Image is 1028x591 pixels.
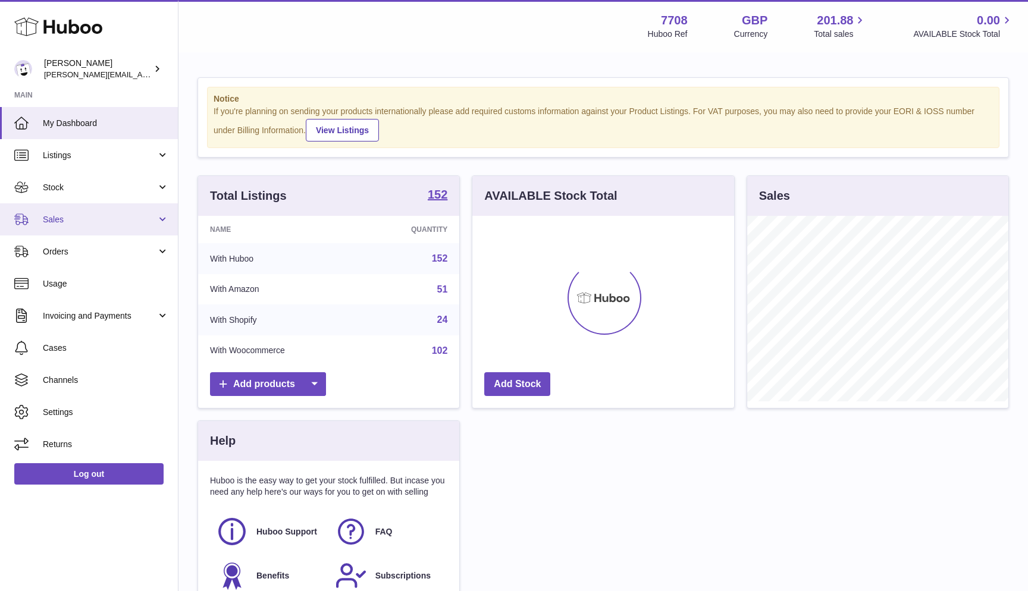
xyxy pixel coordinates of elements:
[335,515,442,548] a: FAQ
[43,278,169,290] span: Usage
[484,188,617,204] h3: AVAILABLE Stock Total
[256,570,289,581] span: Benefits
[198,243,361,274] td: With Huboo
[977,12,1000,29] span: 0.00
[759,188,790,204] h3: Sales
[214,93,993,105] strong: Notice
[734,29,768,40] div: Currency
[814,12,867,40] a: 201.88 Total sales
[198,335,361,366] td: With Woocommerce
[198,304,361,335] td: With Shopify
[306,119,379,142] a: View Listings
[913,29,1014,40] span: AVAILABLE Stock Total
[361,216,460,243] th: Quantity
[210,475,447,498] p: Huboo is the easy way to get your stock fulfilled. But incase you need any help here's our ways f...
[43,214,156,225] span: Sales
[648,29,688,40] div: Huboo Ref
[14,463,164,485] a: Log out
[437,284,448,294] a: 51
[43,150,156,161] span: Listings
[198,216,361,243] th: Name
[43,342,169,354] span: Cases
[256,526,317,537] span: Huboo Support
[43,439,169,450] span: Returns
[432,253,448,263] a: 152
[198,274,361,305] td: With Amazon
[43,375,169,386] span: Channels
[817,12,853,29] span: 201.88
[43,246,156,257] span: Orders
[44,70,239,79] span: [PERSON_NAME][EMAIL_ADDRESS][DOMAIN_NAME]
[214,106,993,142] div: If you're planning on sending your products internationally please add required customs informati...
[432,345,448,356] a: 102
[375,526,393,537] span: FAQ
[437,315,448,325] a: 24
[814,29,867,40] span: Total sales
[742,12,767,29] strong: GBP
[216,515,323,548] a: Huboo Support
[210,433,236,449] h3: Help
[44,58,151,80] div: [PERSON_NAME]
[428,188,447,203] a: 152
[375,570,431,581] span: Subscriptions
[210,188,287,204] h3: Total Listings
[14,60,32,78] img: victor@erbology.co
[428,188,447,200] strong: 152
[484,372,550,397] a: Add Stock
[661,12,688,29] strong: 7708
[43,118,169,129] span: My Dashboard
[210,372,326,397] a: Add products
[913,12,1014,40] a: 0.00 AVAILABLE Stock Total
[43,407,169,418] span: Settings
[43,310,156,322] span: Invoicing and Payments
[43,182,156,193] span: Stock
